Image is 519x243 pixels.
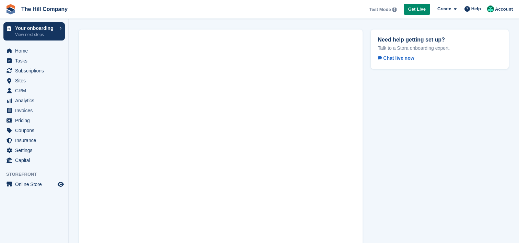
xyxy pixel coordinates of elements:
span: Insurance [15,136,56,145]
a: menu [3,86,65,95]
a: menu [3,136,65,145]
a: Chat live now [378,54,420,62]
a: Get Live [404,4,430,15]
a: menu [3,66,65,76]
a: menu [3,126,65,135]
span: Create [437,5,451,12]
span: Tasks [15,56,56,66]
a: menu [3,46,65,56]
span: Sites [15,76,56,85]
a: Preview store [57,180,65,188]
a: menu [3,106,65,115]
p: View next steps [15,32,56,38]
span: Account [495,6,513,13]
span: Pricing [15,116,56,125]
span: Get Live [408,6,426,13]
span: Online Store [15,180,56,189]
img: icon-info-grey-7440780725fd019a000dd9b08b2336e03edf1995a4989e88bcd33f0948082b44.svg [392,8,397,12]
span: Capital [15,155,56,165]
a: menu [3,155,65,165]
a: menu [3,96,65,105]
a: menu [3,146,65,155]
span: Storefront [6,171,68,178]
span: Invoices [15,106,56,115]
a: menu [3,76,65,85]
span: Analytics [15,96,56,105]
span: Settings [15,146,56,155]
h2: Need help getting set up? [378,36,502,43]
span: Home [15,46,56,56]
img: Bradley Hill [487,5,494,12]
a: menu [3,56,65,66]
span: Subscriptions [15,66,56,76]
p: Talk to a Stora onboarding expert. [378,45,502,51]
a: The Hill Company [19,3,70,15]
p: Your onboarding [15,26,56,31]
span: Help [471,5,481,12]
span: CRM [15,86,56,95]
img: stora-icon-8386f47178a22dfd0bd8f6a31ec36ba5ce8667c1dd55bd0f319d3a0aa187defe.svg [5,4,16,14]
span: Coupons [15,126,56,135]
a: Your onboarding View next steps [3,22,65,40]
span: Test Mode [369,6,391,13]
a: menu [3,180,65,189]
span: Chat live now [378,55,414,61]
a: menu [3,116,65,125]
